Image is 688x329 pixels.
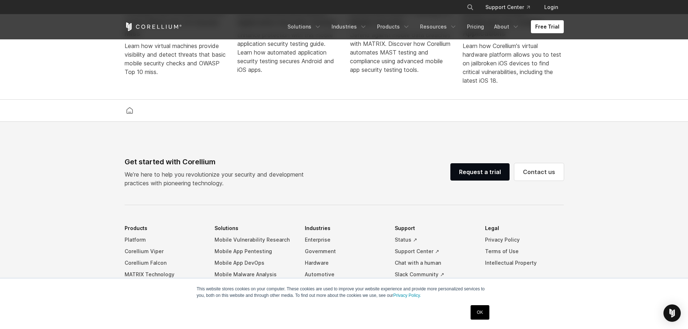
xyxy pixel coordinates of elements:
a: Privacy Policy. [393,293,421,298]
button: Search [464,1,477,14]
p: We’re here to help you revolutionize your security and development practices with pioneering tech... [125,170,310,187]
a: Industries [327,20,371,33]
div: Learn how Corellium's virtual hardware platform allows you to test on jailbroken iOS devices to f... [463,42,564,85]
a: Support Center [480,1,536,14]
a: Login [538,1,564,14]
a: Enterprise [305,234,384,246]
a: Status ↗ [395,234,473,246]
a: Support Center ↗ [395,246,473,257]
a: OK [471,305,489,320]
a: Platform [125,234,203,246]
a: Terms of Use [485,246,564,257]
a: About [490,20,524,33]
a: Corellium Viper [125,246,203,257]
a: Automotive [305,269,384,280]
a: Intellectual Property [485,257,564,269]
a: MATRIX Technology [125,269,203,280]
a: Mobile Vulnerability Research [215,234,293,246]
a: Pricing [463,20,488,33]
a: Free Trial [531,20,564,33]
div: Get started with Corellium [125,156,310,167]
a: Corellium home [123,105,136,116]
a: Mobile App DevOps [215,257,293,269]
a: Resources [416,20,461,33]
a: Products [373,20,414,33]
a: Chat with a human [395,257,473,269]
a: Slack Community ↗ [395,269,473,280]
a: Mobile Malware Analysis [215,269,293,280]
a: Government [305,246,384,257]
a: Corellium Falcon [125,257,203,269]
a: Mobile App Pentesting [215,246,293,257]
a: Request a trial [450,163,510,181]
div: Defend against mobile data breaches with MATRIX. Discover how Corellium automates MAST testing an... [350,31,451,74]
p: This website stores cookies on your computer. These cookies are used to improve your website expe... [197,286,492,299]
a: Privacy Policy [485,234,564,246]
div: Enhance protection with this mobile application security testing guide. Learn how automated appli... [237,31,338,74]
a: Hardware [305,257,384,269]
div: Open Intercom Messenger [663,304,681,322]
a: Contact us [514,163,564,181]
a: Corellium Home [125,22,182,31]
div: Navigation Menu [283,20,564,33]
a: Solutions [283,20,326,33]
div: Learn how virtual machines provide visibility and detect threats that basic mobile security check... [125,42,226,76]
div: Navigation Menu [458,1,564,14]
